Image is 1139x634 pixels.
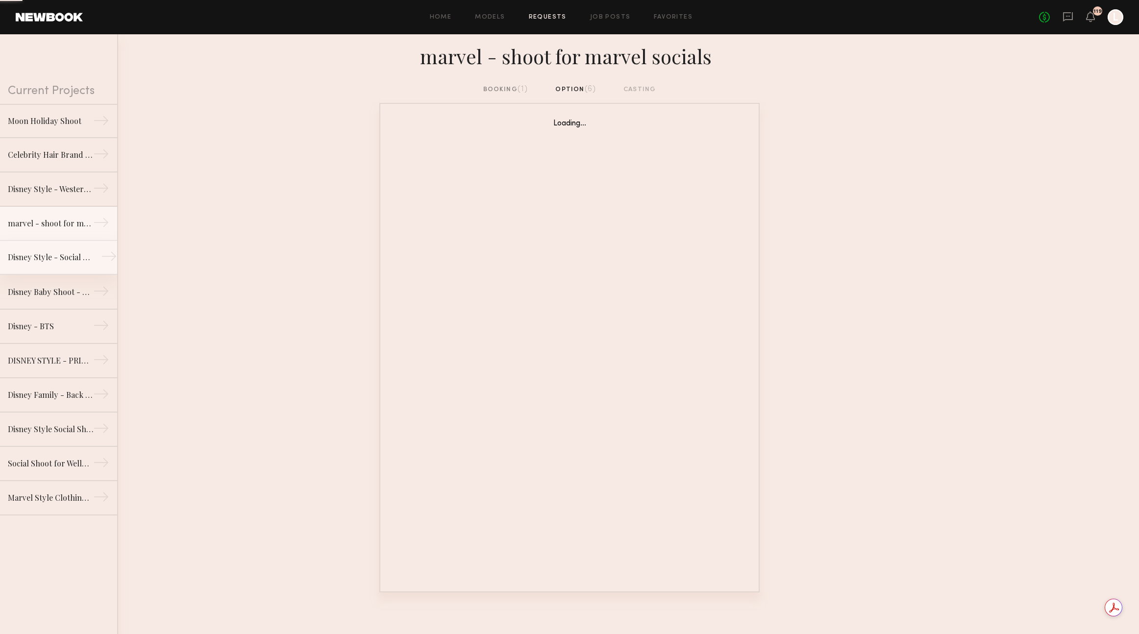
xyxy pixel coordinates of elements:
div: Disney Family - Back to School [8,389,93,401]
div: → [93,317,109,337]
a: Favorites [654,14,693,21]
div: Disney Style - Social Shoot [8,251,93,263]
div: → [93,352,109,371]
div: → [93,283,109,303]
div: → [93,180,109,200]
div: Social Shoot for Wellness Brand [8,458,93,469]
div: Marvel Style Clothing Social Shoot [8,492,93,504]
div: 119 [1093,9,1102,14]
div: booking [483,84,528,95]
div: → [93,455,109,474]
div: → [93,146,109,166]
div: Disney Baby Shoot - Models with Babies Under 1 [8,286,93,298]
div: → [93,215,109,234]
div: → [93,113,109,132]
div: marvel - shoot for marvel socials [8,218,93,229]
div: Moon Holiday Shoot [8,115,93,127]
div: Loading... [400,120,739,128]
div: Disney - BTS [8,320,93,332]
div: marvel - shoot for marvel socials [379,42,760,69]
div: Celebrity Hair Brand - Salon Shoot [8,149,93,161]
div: DISNEY STYLE - PRINCESS [8,355,93,366]
span: (1) [518,85,528,93]
a: L [1108,9,1123,25]
a: Job Posts [590,14,631,21]
div: Disney Style Social Shoot [8,423,93,435]
div: → [93,386,109,406]
div: → [101,248,117,268]
div: → [93,420,109,440]
a: Models [475,14,505,21]
div: → [93,489,109,509]
div: Disney Style - Western Shoot [8,183,93,195]
a: Requests [529,14,567,21]
a: Home [430,14,452,21]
